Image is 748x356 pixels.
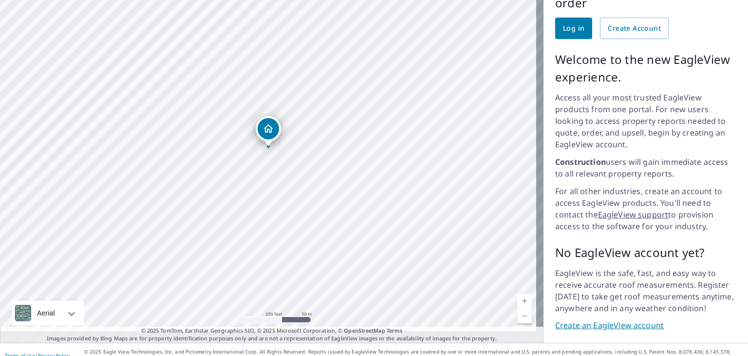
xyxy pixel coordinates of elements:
div: Dropped pin, building 1, Residential property, 2825 Woodale Dr Mounds View, MN 55112 [256,116,281,146]
span: © 2025 TomTom, Earthstar Geographics SIO, © 2025 Microsoft Corporation, © [141,327,403,335]
p: For all other industries, create an account to access EagleView products. You'll need to contact ... [555,185,736,232]
a: Create Account [600,18,669,39]
span: Create Account [608,22,661,35]
a: OpenStreetMap [344,327,385,334]
a: Current Level 17, Zoom In [517,294,532,309]
p: EagleView is the safe, fast, and easy way to receive accurate roof measurements. Register [DATE] ... [555,267,736,314]
a: Create an EagleView account [555,320,736,331]
a: Terms [387,327,403,334]
p: No EagleView account yet? [555,244,736,261]
a: Log in [555,18,592,39]
a: Current Level 17, Zoom Out [517,309,532,323]
strong: Construction [555,157,606,167]
div: Aerial [34,301,58,325]
p: users will gain immediate access to all relevant property reports. [555,156,736,179]
p: Access all your most trusted EagleView products from one portal. For new users looking to access ... [555,92,736,150]
p: Welcome to the new EagleView experience. [555,51,736,86]
span: Log in [563,22,584,35]
a: EagleView support [598,209,669,220]
div: Aerial [12,301,84,325]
